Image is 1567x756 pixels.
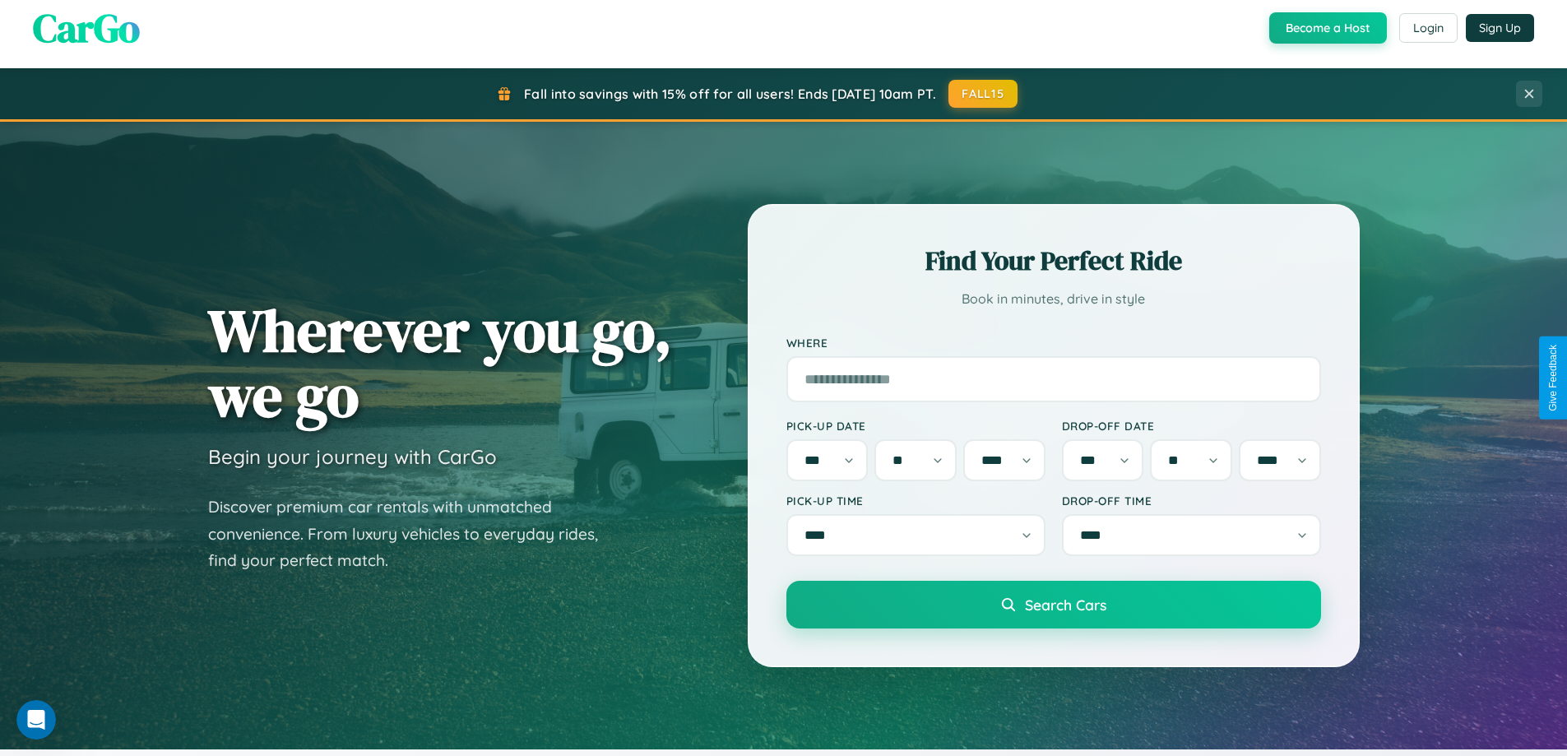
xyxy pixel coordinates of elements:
span: CarGo [33,1,140,55]
p: Book in minutes, drive in style [786,287,1321,311]
p: Discover premium car rentals with unmatched convenience. From luxury vehicles to everyday rides, ... [208,494,619,574]
button: Search Cars [786,581,1321,628]
button: FALL15 [948,80,1018,108]
span: Fall into savings with 15% off for all users! Ends [DATE] 10am PT. [524,86,936,102]
iframe: Intercom live chat [16,700,56,740]
button: Sign Up [1466,14,1534,42]
h2: Find Your Perfect Ride [786,243,1321,279]
div: Give Feedback [1547,345,1559,411]
label: Drop-off Date [1062,419,1321,433]
label: Pick-up Date [786,419,1045,433]
label: Pick-up Time [786,494,1045,508]
button: Login [1399,13,1458,43]
label: Where [786,336,1321,350]
h3: Begin your journey with CarGo [208,444,497,469]
button: Become a Host [1269,12,1387,44]
label: Drop-off Time [1062,494,1321,508]
h1: Wherever you go, we go [208,298,672,428]
span: Search Cars [1025,596,1106,614]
